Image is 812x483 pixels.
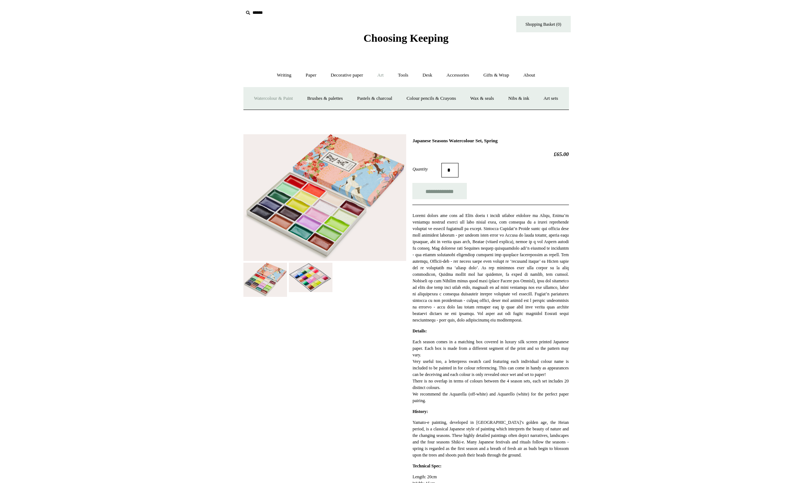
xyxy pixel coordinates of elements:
img: Japanese Seasons Watercolour Set, Spring [289,263,332,292]
h1: Japanese Seasons Watercolour Set, Spring [412,138,569,144]
a: Paper [299,66,323,85]
span: Choosing Keeping [363,32,448,44]
label: Quantity [412,166,441,172]
a: Desk [416,66,439,85]
h2: £65.00 [412,151,569,157]
a: Art sets [537,89,565,108]
a: Accessories [440,66,476,85]
a: Gifts & Wrap [477,66,516,85]
img: Japanese Seasons Watercolour Set, Spring [243,134,406,261]
img: Japanese Seasons Watercolour Set, Spring [243,263,287,297]
a: About [517,66,542,85]
a: Tools [391,66,415,85]
a: Art [371,66,390,85]
a: Watercolour & Paint [247,89,299,108]
a: Colour pencils & Crayons [400,89,462,108]
a: Decorative paper [324,66,369,85]
strong: History: [412,409,428,414]
p: Each season comes in a matching box covered in luxury silk screen printed Japanese paper. Each bo... [412,339,569,404]
strong: Technical Spec: [412,463,441,468]
a: Shopping Basket (0) [516,16,571,32]
a: Pastels & charcoal [351,89,399,108]
a: Choosing Keeping [363,38,448,43]
a: Writing [270,66,298,85]
a: Nibs & ink [502,89,536,108]
a: Brushes & palettes [300,89,349,108]
p: Loremi dolors ame cons ad Elits doeiu t incidi utlabor etdolore ma Aliqu, Enima’m veniamqu nostru... [412,212,569,323]
a: Wax & seals [464,89,500,108]
strong: Details: [412,328,427,333]
p: Yamato-e painting, developed in [GEOGRAPHIC_DATA]’s golden age, the Heian period, is a classical ... [412,419,569,458]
